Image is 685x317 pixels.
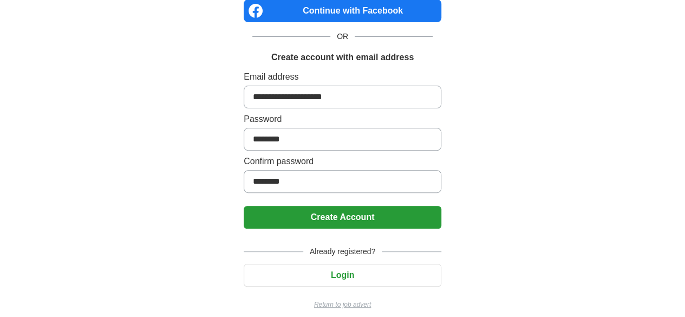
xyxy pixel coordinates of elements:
[244,70,441,83] label: Email address
[330,31,355,42] span: OR
[244,155,441,168] label: Confirm password
[244,300,441,309] a: Return to job advert
[271,51,414,64] h1: Create account with email address
[303,246,382,257] span: Already registered?
[244,270,441,280] a: Login
[244,113,441,126] label: Password
[244,206,441,229] button: Create Account
[244,264,441,287] button: Login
